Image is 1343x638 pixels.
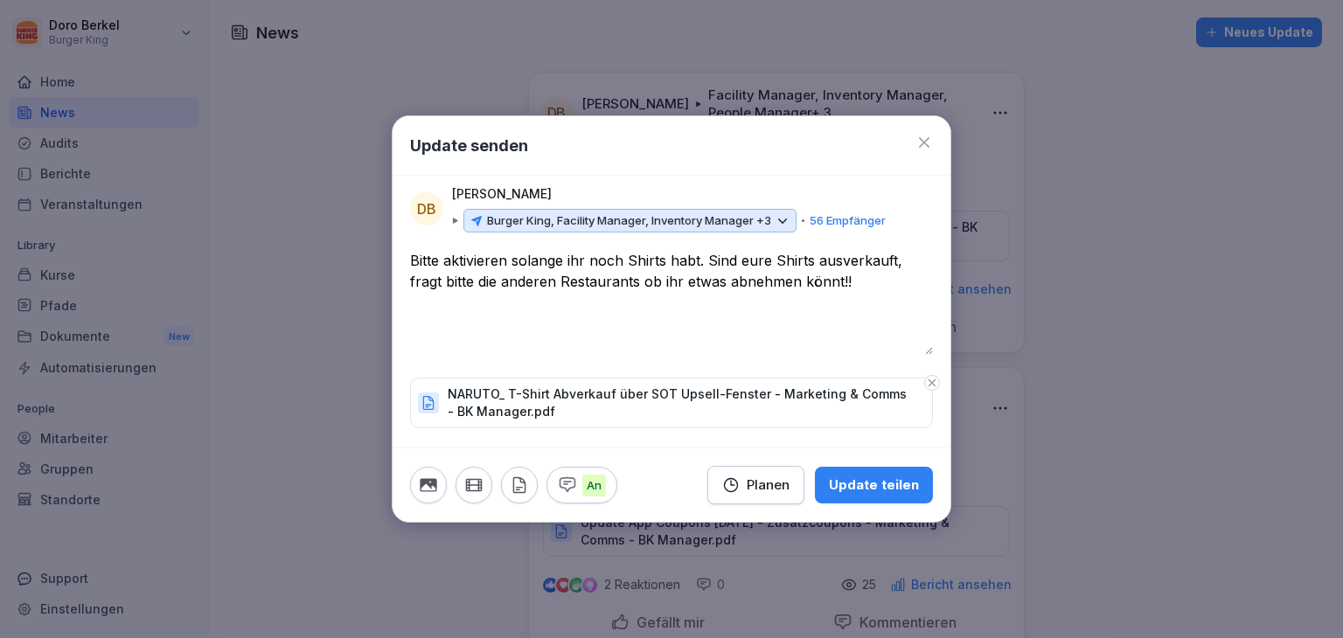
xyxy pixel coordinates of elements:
button: Planen [707,466,804,504]
p: 56 Empfänger [810,212,886,230]
div: Planen [722,475,790,495]
button: Update teilen [815,467,933,503]
p: [PERSON_NAME] [452,184,552,204]
div: Update teilen [829,475,919,495]
p: NARUTO_ T-Shirt Abverkauf über SOT Upsell-Fenster - Marketing & Comms - BK Manager.pdf [448,385,915,420]
button: An [546,467,617,503]
h1: Update senden [410,134,528,157]
div: DB [410,192,443,225]
p: An [582,475,606,497]
p: Burger King, Facility Manager, Inventory Manager +3 [487,212,771,230]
